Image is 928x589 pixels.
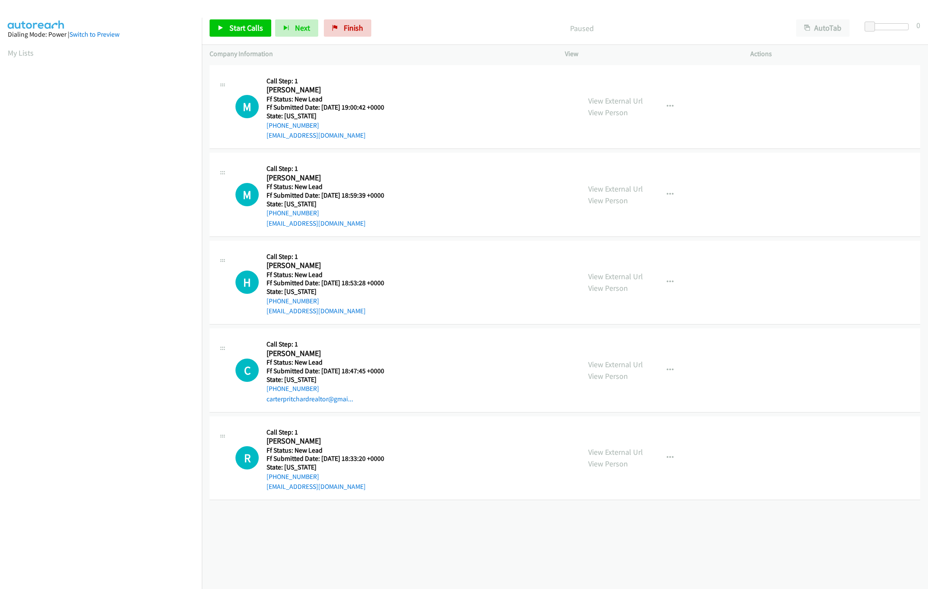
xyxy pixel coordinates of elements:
[266,131,366,139] a: [EMAIL_ADDRESS][DOMAIN_NAME]
[266,261,395,271] h2: [PERSON_NAME]
[266,271,395,279] h5: Ff Status: New Lead
[588,359,643,369] a: View External Url
[565,49,735,59] p: View
[588,195,628,205] a: View Person
[383,22,781,34] p: Paused
[266,436,395,446] h2: [PERSON_NAME]
[235,359,259,382] h1: C
[235,95,259,118] div: The call is yet to be attempted
[266,463,395,472] h5: State: [US_STATE]
[266,164,395,173] h5: Call Step: 1
[235,359,259,382] div: The call is yet to be attempted
[266,183,395,191] h5: Ff Status: New Lead
[266,112,395,120] h5: State: [US_STATE]
[266,121,319,129] a: [PHONE_NUMBER]
[235,183,259,206] h1: M
[266,297,319,305] a: [PHONE_NUMBER]
[916,19,920,31] div: 0
[235,271,259,294] div: The call is yet to be attempted
[295,23,310,33] span: Next
[266,77,395,85] h5: Call Step: 1
[266,375,395,384] h5: State: [US_STATE]
[266,428,395,437] h5: Call Step: 1
[266,358,395,367] h5: Ff Status: New Lead
[266,349,395,359] h2: [PERSON_NAME]
[266,395,353,403] a: carterpritchardrealtor@gmai...
[8,29,194,40] div: Dialing Mode: Power |
[266,287,395,296] h5: State: [US_STATE]
[588,184,643,194] a: View External Url
[8,66,202,476] iframe: Dialpad
[266,85,395,95] h2: [PERSON_NAME]
[210,49,549,59] p: Company Information
[344,23,363,33] span: Finish
[266,367,395,375] h5: Ff Submitted Date: [DATE] 18:47:45 +0000
[266,200,395,208] h5: State: [US_STATE]
[588,107,628,117] a: View Person
[235,271,259,294] h1: H
[235,183,259,206] div: The call is yet to be attempted
[588,459,628,469] a: View Person
[235,95,259,118] h1: M
[796,19,850,37] button: AutoTab
[266,191,395,200] h5: Ff Submitted Date: [DATE] 18:59:39 +0000
[324,19,371,37] a: Finish
[266,95,395,104] h5: Ff Status: New Lead
[266,173,395,183] h2: [PERSON_NAME]
[69,30,119,38] a: Switch to Preview
[588,447,643,457] a: View External Url
[588,371,628,381] a: View Person
[8,48,34,58] a: My Lists
[266,482,366,491] a: [EMAIL_ADDRESS][DOMAIN_NAME]
[869,23,909,30] div: Delay between calls (in seconds)
[266,307,366,315] a: [EMAIL_ADDRESS][DOMAIN_NAME]
[210,19,271,37] a: Start Calls
[235,446,259,469] h1: R
[750,49,920,59] p: Actions
[266,209,319,217] a: [PHONE_NUMBER]
[588,271,643,281] a: View External Url
[266,103,395,112] h5: Ff Submitted Date: [DATE] 19:00:42 +0000
[266,446,395,455] h5: Ff Status: New Lead
[588,96,643,106] a: View External Url
[266,279,395,287] h5: Ff Submitted Date: [DATE] 18:53:28 +0000
[266,252,395,261] h5: Call Step: 1
[266,472,319,481] a: [PHONE_NUMBER]
[229,23,263,33] span: Start Calls
[266,340,395,349] h5: Call Step: 1
[275,19,318,37] button: Next
[235,446,259,469] div: The call is yet to be attempted
[266,384,319,393] a: [PHONE_NUMBER]
[266,454,395,463] h5: Ff Submitted Date: [DATE] 18:33:20 +0000
[588,283,628,293] a: View Person
[266,219,366,227] a: [EMAIL_ADDRESS][DOMAIN_NAME]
